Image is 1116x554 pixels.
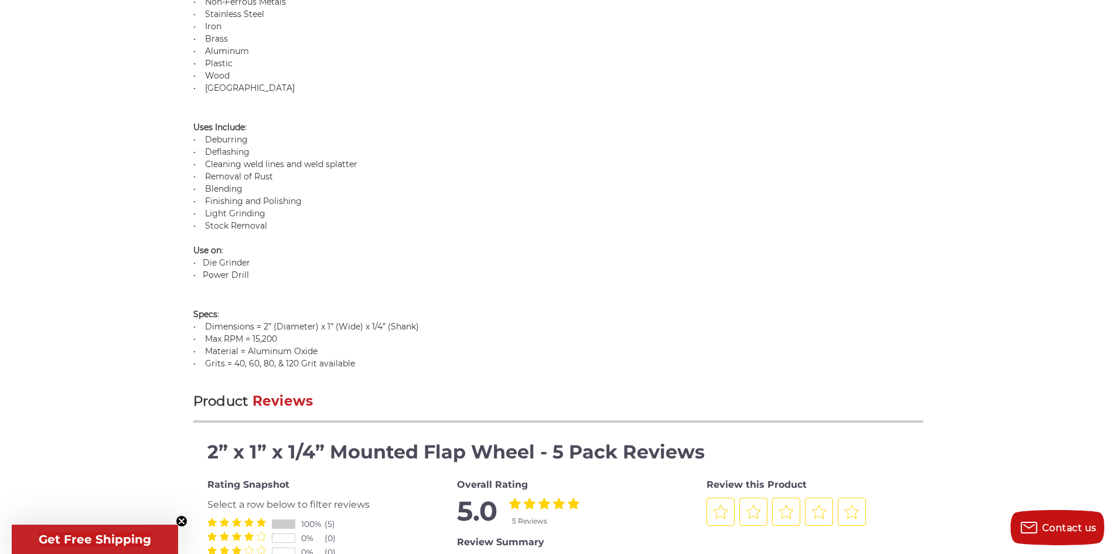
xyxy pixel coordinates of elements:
label: 4 Stars [553,498,565,509]
p: : • Deburring • Deflashing • Cleaning weld lines and weld splatter • Removal of Rust • Blending •... [193,109,923,281]
div: 0% [301,532,325,545]
div: Review this Product [707,478,909,492]
span: 5.0 [457,498,497,526]
label: 1 Star [509,498,521,509]
span: Get Free Shipping [39,532,151,546]
label: 5 Stars [257,518,266,527]
strong: Uses Include [193,122,245,132]
span: Reviews [252,393,313,409]
label: 1 Star [207,518,217,527]
div: Get Free ShippingClose teaser [12,525,178,554]
div: 100% [301,518,325,531]
div: Overall Rating [457,478,660,492]
div: Select a row below to filter reviews [207,498,410,512]
label: 5 Stars [257,532,266,541]
p: : • Dimensions = 2” (Diameter) x 1” (Wide) x 1/4” (Shank) • Max RPM = 15,200 • Material = Aluminu... [193,296,923,370]
button: Contact us [1011,510,1104,545]
button: Close teaser [176,515,187,527]
div: (5) [325,518,348,531]
label: 2 Stars [220,532,229,541]
label: 3 Stars [538,498,550,509]
div: Rating Snapshot [207,478,410,492]
label: 4 Stars [244,518,254,527]
label: 5 Stars [568,498,579,509]
strong: Specs [193,309,217,320]
span: Product [193,393,248,409]
label: 3 Stars [232,518,241,527]
strong: Use on [193,245,221,256]
h4: 2” x 1” x 1/4” Mounted Flap Wheel - 5 Pack Reviews [207,438,909,466]
div: Review Summary [457,535,660,549]
label: 4 Stars [244,532,254,541]
label: 2 Stars [524,498,535,509]
label: 1 Star [207,532,217,541]
span: 5 Reviews [512,516,547,525]
label: 3 Stars [232,532,241,541]
label: 2 Stars [220,518,229,527]
span: Contact us [1042,522,1097,533]
div: (0) [325,532,348,545]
